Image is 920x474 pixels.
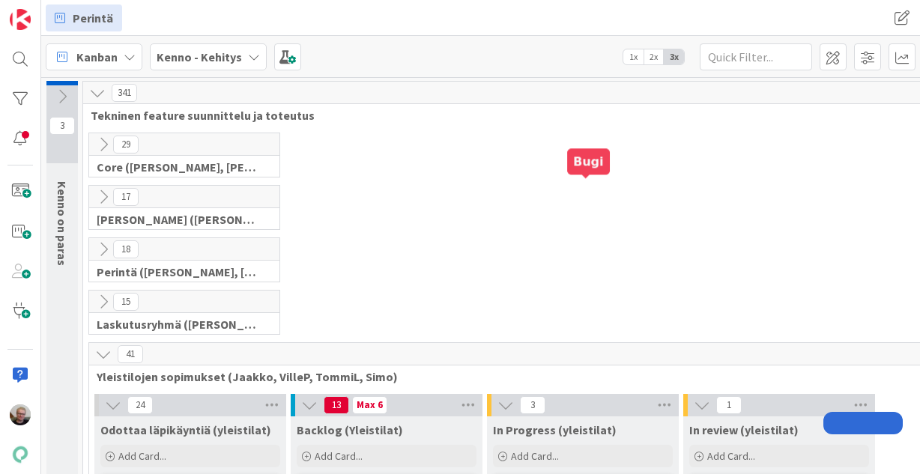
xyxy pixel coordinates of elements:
[716,396,742,414] span: 1
[357,401,383,409] div: Max 6
[10,444,31,465] img: avatar
[324,396,349,414] span: 13
[97,159,261,174] span: Core (Pasi, Jussi, JaakkoHä, Jyri, Leo, MikkoK, Väinö, MattiH)
[97,264,261,279] span: Perintä (Jaakko, PetriH, MikkoV, Pasi)
[127,396,153,414] span: 24
[297,422,403,437] span: Backlog (Yleistilat)
[10,404,31,425] img: JH
[113,188,139,206] span: 17
[76,48,118,66] span: Kanban
[73,9,113,27] span: Perintä
[113,136,139,154] span: 29
[113,293,139,311] span: 15
[315,449,363,463] span: Add Card...
[100,422,271,437] span: Odottaa läpikäyntiä (yleistilat)
[112,84,137,102] span: 341
[157,49,242,64] b: Kenno - Kehitys
[97,212,261,227] span: Halti (Sebastian, VilleH, Riikka, Antti, MikkoV, PetriH, PetriM)
[46,4,122,31] a: Perintä
[49,117,75,135] span: 3
[623,49,644,64] span: 1x
[707,449,755,463] span: Add Card...
[493,422,617,437] span: In Progress (yleistilat)
[700,43,812,70] input: Quick Filter...
[113,240,139,258] span: 18
[520,396,545,414] span: 3
[664,49,684,64] span: 3x
[644,49,664,64] span: 2x
[118,449,166,463] span: Add Card...
[55,181,70,266] span: Kenno on paras
[97,317,261,332] span: Laskutusryhmä (Antti, Keijo)
[10,9,31,30] img: Visit kanbanzone.com
[511,449,559,463] span: Add Card...
[573,154,604,168] h5: Bugi
[118,345,143,363] span: 41
[689,422,799,437] span: In review (yleistilat)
